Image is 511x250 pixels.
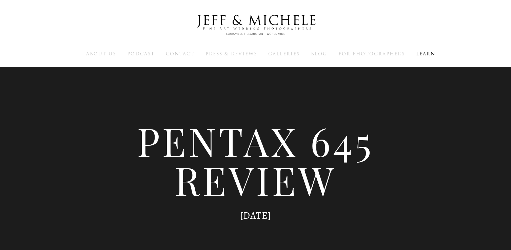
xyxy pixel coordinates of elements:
[93,121,418,199] h1: Pentax 645 Review
[240,209,271,222] time: [DATE]
[268,51,300,57] a: Galleries
[416,51,435,57] a: Learn
[86,51,116,57] a: About Us
[188,8,323,42] img: Louisville Wedding Photographers - Jeff & Michele Wedding Photographers
[205,51,257,57] a: Press & Reviews
[311,51,327,57] a: Blog
[338,51,405,57] a: For Photographers
[166,51,194,57] a: Contact
[127,51,155,57] a: Podcast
